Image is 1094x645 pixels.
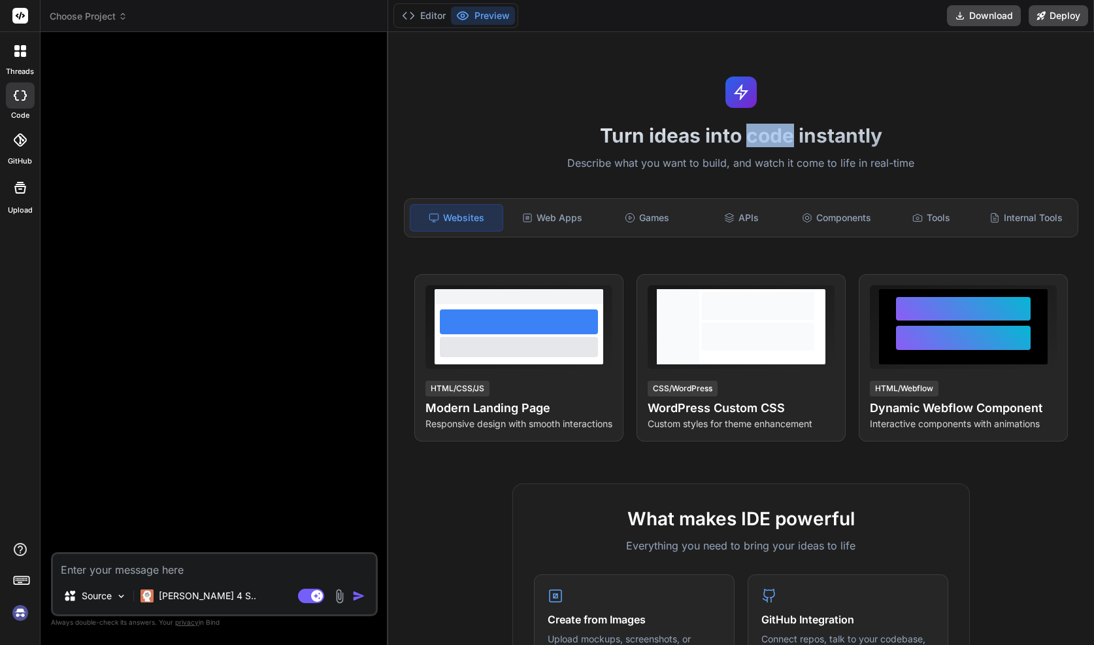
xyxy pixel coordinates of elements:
h4: WordPress Custom CSS [648,399,835,417]
p: Everything you need to bring your ideas to life [534,538,948,553]
img: Pick Models [116,591,127,602]
div: Games [601,204,693,232]
label: code [11,110,29,121]
label: Upload [8,205,33,216]
p: Source [82,589,112,602]
img: signin [9,602,31,624]
img: attachment [332,589,347,604]
button: Editor [397,7,451,25]
span: Choose Project [50,10,127,23]
label: threads [6,66,34,77]
div: CSS/WordPress [648,381,718,396]
p: Describe what you want to build, and watch it come to life in real-time [396,155,1086,172]
div: Tools [886,204,978,232]
div: APIs [695,204,787,232]
h4: Create from Images [548,612,721,627]
img: icon [352,589,365,602]
span: privacy [175,618,199,626]
label: GitHub [8,156,32,167]
h4: Modern Landing Page [425,399,612,417]
button: Preview [451,7,515,25]
div: Websites [410,204,503,232]
button: Deploy [1029,5,1088,26]
p: Responsive design with smooth interactions [425,417,612,430]
div: Web Apps [506,204,598,232]
h4: Dynamic Webflow Component [870,399,1057,417]
p: Always double-check its answers. Your in Bind [51,616,378,629]
p: Custom styles for theme enhancement [648,417,835,430]
h4: GitHub Integration [761,612,935,627]
div: HTML/CSS/JS [425,381,489,396]
div: Internal Tools [980,204,1072,232]
img: Claude 4 Sonnet [141,589,154,602]
p: [PERSON_NAME] 4 S.. [159,589,256,602]
button: Download [947,5,1021,26]
p: Interactive components with animations [870,417,1057,430]
h1: Turn ideas into code instantly [396,124,1086,147]
div: Components [791,204,883,232]
div: HTML/Webflow [870,381,938,396]
h2: What makes IDE powerful [534,505,948,532]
